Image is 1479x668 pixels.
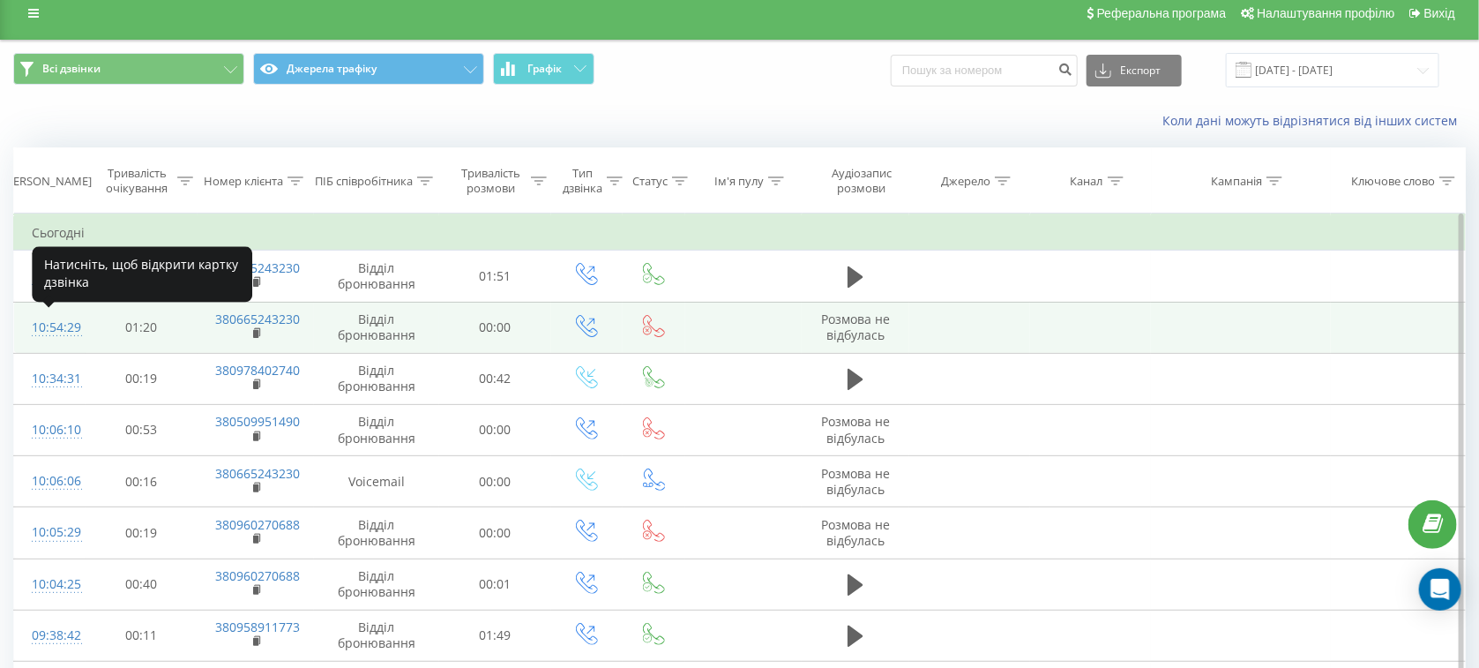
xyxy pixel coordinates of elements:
td: Відділ бронювання [314,302,439,353]
div: 10:05:29 [32,515,68,550]
span: Розмова не відбулась [821,465,890,498]
span: Всі дзвінки [42,62,101,76]
div: Ключове слово [1351,174,1435,189]
span: Вихід [1424,6,1455,20]
td: 00:00 [439,404,551,455]
div: Аудіозапис розмови [818,166,905,196]
td: 01:51 [439,251,551,302]
a: 380665243230 [215,259,300,276]
div: Ім'я пулу [714,174,764,189]
div: Канал [1071,174,1103,189]
a: 380978402740 [215,362,300,379]
button: Графік [493,53,594,85]
td: 00:16 [86,456,198,507]
span: Графік [527,63,562,75]
td: 00:01 [439,559,551,610]
a: Коли дані можуть відрізнятися вiд інших систем [1162,112,1466,129]
td: Відділ бронювання [314,251,439,302]
td: 00:53 [86,404,198,455]
div: Тривалість очікування [101,166,173,196]
a: 380509951490 [215,413,300,430]
span: Розмова не відбулась [821,311,890,343]
td: Відділ бронювання [314,404,439,455]
td: Відділ бронювання [314,610,439,661]
button: Експорт [1087,55,1182,86]
span: Розмова не відбулась [821,413,890,446]
div: Тривалість розмови [455,166,527,196]
td: 00:19 [86,507,198,559]
td: Сьогодні [14,215,1466,251]
div: 10:04:25 [32,567,68,602]
div: Open Intercom Messenger [1419,568,1461,611]
button: Всі дзвінки [13,53,244,85]
div: [PERSON_NAME] [3,174,92,189]
div: 10:54:29 [32,311,68,345]
span: Реферальна програма [1097,6,1227,20]
td: Відділ бронювання [314,559,439,610]
div: Натисніть, щоб відкрити картку дзвінка [32,246,252,302]
td: 00:11 [86,610,198,661]
button: Джерела трафіку [253,53,484,85]
input: Пошук за номером [891,55,1078,86]
td: Voicemail [314,456,439,507]
td: 00:40 [86,559,198,610]
a: 380665243230 [215,311,300,327]
div: 09:38:42 [32,619,68,653]
div: 10:06:10 [32,413,68,447]
div: Джерело [941,174,990,189]
a: 380958911773 [215,619,300,635]
span: Налаштування профілю [1257,6,1394,20]
a: 380960270688 [215,567,300,584]
td: 00:19 [86,353,198,404]
a: 380665243230 [215,465,300,482]
td: 00:00 [439,302,551,353]
td: 01:20 [86,302,198,353]
td: 01:49 [439,610,551,661]
td: Відділ бронювання [314,353,439,404]
div: ПІБ співробітника [315,174,413,189]
td: 00:42 [439,353,551,404]
div: Номер клієнта [204,174,283,189]
a: 380960270688 [215,516,300,533]
td: 00:00 [439,507,551,559]
div: Тип дзвінка [563,166,602,196]
div: Кампанія [1211,174,1262,189]
td: 00:00 [439,456,551,507]
div: 10:06:06 [32,464,68,499]
span: Розмова не відбулась [821,516,890,549]
div: 10:34:31 [32,362,68,396]
div: Статус [632,174,668,189]
td: Відділ бронювання [314,507,439,559]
